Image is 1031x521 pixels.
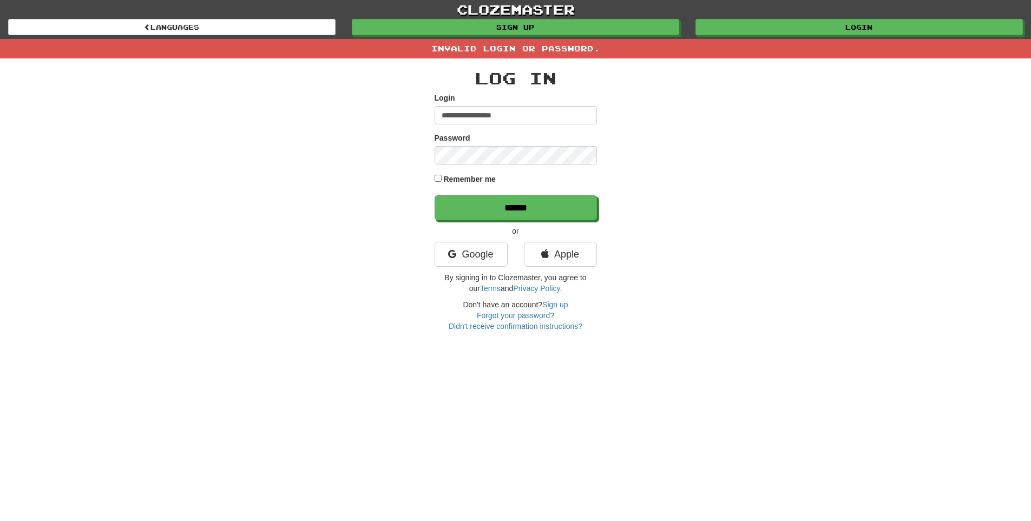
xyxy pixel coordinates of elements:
h2: Log In [435,69,597,87]
a: Languages [8,19,336,35]
p: By signing in to Clozemaster, you agree to our and . [435,272,597,294]
label: Login [435,93,455,103]
a: Didn't receive confirmation instructions? [449,322,582,331]
label: Password [435,133,470,143]
a: Apple [524,242,597,267]
a: Sign up [352,19,679,35]
div: Don't have an account? [435,299,597,332]
a: Forgot your password? [477,311,554,320]
a: Google [435,242,508,267]
label: Remember me [443,174,496,184]
a: Login [695,19,1023,35]
p: or [435,226,597,236]
a: Terms [480,284,501,293]
a: Sign up [542,300,568,309]
a: Privacy Policy [513,284,560,293]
